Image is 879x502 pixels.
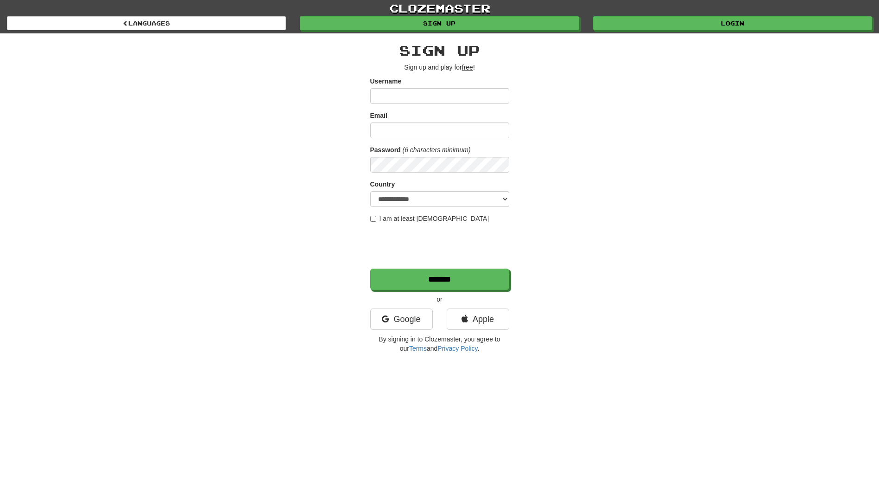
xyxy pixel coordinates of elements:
h2: Sign up [370,43,509,58]
label: Password [370,145,401,154]
a: Google [370,309,433,330]
u: free [462,64,473,71]
iframe: reCAPTCHA [370,228,511,264]
label: Email [370,111,387,120]
p: or [370,295,509,304]
a: Terms [409,345,427,352]
p: By signing in to Clozemaster, you agree to our and . [370,335,509,353]
a: Privacy Policy [437,345,477,352]
input: I am at least [DEMOGRAPHIC_DATA] [370,216,376,222]
a: Login [593,16,872,30]
label: Username [370,77,402,86]
em: (6 characters minimum) [403,146,471,154]
label: I am at least [DEMOGRAPHIC_DATA] [370,214,489,223]
a: Sign up [300,16,579,30]
label: Country [370,180,395,189]
p: Sign up and play for ! [370,63,509,72]
a: Apple [447,309,509,330]
a: Languages [7,16,286,30]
